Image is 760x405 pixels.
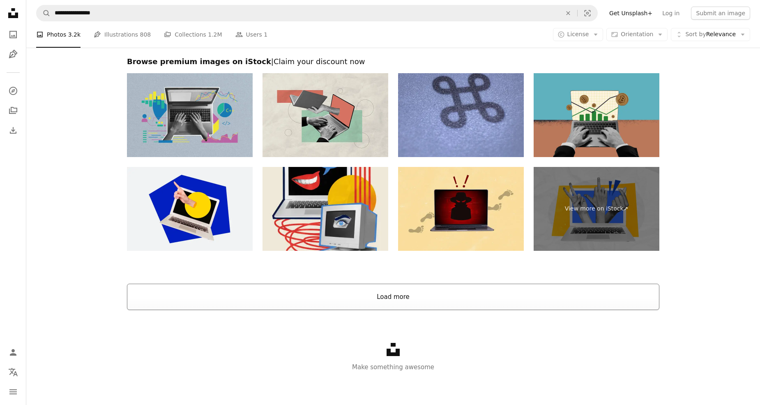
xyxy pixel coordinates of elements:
span: License [567,31,589,37]
button: License [553,28,603,41]
a: Explore [5,83,21,99]
span: | Claim your discount now [271,57,365,66]
img: Composite photo collage of bad spy human macbook device wallpaper hacked software stalker footpri... [398,167,524,251]
a: Photos [5,26,21,43]
a: Users 1 [235,21,268,48]
button: Load more [127,284,659,310]
span: Orientation [621,31,653,37]
button: Sort byRelevance [671,28,750,41]
a: Log in / Sign up [5,344,21,361]
button: Search Unsplash [37,5,51,21]
a: Collections [5,102,21,119]
p: Make something awesome [26,362,760,372]
a: Illustrations [5,46,21,62]
a: Illustrations 808 [94,21,151,48]
span: 1.2M [208,30,222,39]
span: 1 [264,30,267,39]
button: Submit an image [691,7,750,20]
a: Get Unsplash+ [604,7,657,20]
h2: Browse premium images on iStock [127,57,659,67]
button: Menu [5,384,21,400]
button: Language [5,364,21,380]
a: Download History [5,122,21,139]
button: Visual search [578,5,597,21]
span: Relevance [685,30,736,39]
a: Collections 1.2M [164,21,222,48]
span: Sort by [685,31,706,37]
img: Composite photo collage of businessman hands type macbook peek arm hold planner notepad time mana... [263,73,388,157]
form: Find visuals sitewide [36,5,598,21]
img: Command button in macro on programmer's macbook keyboard [398,73,524,157]
span: 808 [140,30,151,39]
a: Log in [657,7,684,20]
button: Clear [559,5,577,21]
button: Orientation [606,28,668,41]
img: Vertical photo collage of two technology devices computer macbook wallpaper mouth smile speak wow... [263,167,388,251]
img: Composite photo collage of hand type macbook device trader browsing bitcoin coin profit freelance... [534,73,659,157]
a: Home — Unsplash [5,5,21,23]
img: Composite photo collage of hands type macbook keyboard screen interface settings statistics chart... [127,73,253,157]
a: View more on iStock↗ [534,167,659,251]
img: Composite photo collage of advertise macbook device innovation hand peek screen direct way index ... [127,167,253,251]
